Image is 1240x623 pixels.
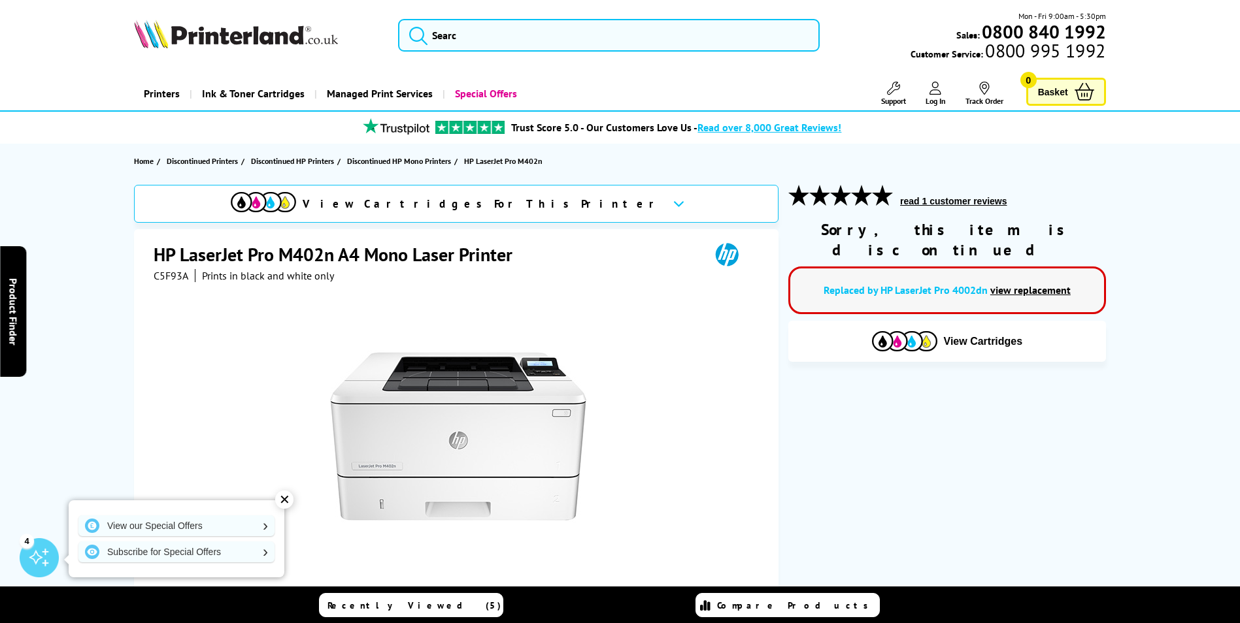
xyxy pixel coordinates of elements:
[1038,83,1068,101] span: Basket
[167,154,241,168] a: Discontinued Printers
[167,154,238,168] span: Discontinued Printers
[980,25,1106,38] a: 0800 840 1992
[398,19,820,52] input: Searc
[347,154,451,168] span: Discontinued HP Mono Printers
[327,599,501,611] span: Recently Viewed (5)
[275,490,293,509] div: ✕
[1026,78,1106,106] a: Basket 0
[965,82,1003,106] a: Track Order
[982,20,1106,44] b: 0800 840 1992
[881,96,906,106] span: Support
[983,44,1105,57] span: 0800 995 1992
[154,242,526,266] h1: HP LaserJet Pro M402n A4 Mono Laser Printer
[134,20,338,48] img: Printerland Logo
[330,308,586,564] img: HP LaserJet Pro M402n
[78,541,275,562] a: Subscribe for Special Offers
[1018,10,1106,22] span: Mon - Fri 9:00am - 5:30pm
[944,336,1023,347] span: View Cartridges
[251,154,334,168] span: Discontinued HP Printers
[464,154,546,168] a: HP LaserJet Pro M402n
[926,82,946,106] a: Log In
[357,118,435,135] img: trustpilot rating
[956,29,980,41] span: Sales:
[464,154,543,168] span: HP LaserJet Pro M402n
[798,330,1096,352] button: View Cartridges
[717,599,875,611] span: Compare Products
[202,269,334,282] i: Prints in black and white only
[881,82,906,106] a: Support
[134,154,157,168] a: Home
[443,77,527,110] a: Special Offers
[134,154,154,168] span: Home
[303,197,662,211] span: View Cartridges For This Printer
[872,331,937,351] img: Cartridges
[347,154,454,168] a: Discontinued HP Mono Printers
[7,278,20,345] span: Product Finder
[314,77,443,110] a: Managed Print Services
[20,534,34,548] div: 4
[78,515,275,536] a: View our Special Offers
[154,269,188,282] span: C5F93A
[788,219,1106,260] div: Sorry, this item is discontinued
[190,77,314,110] a: Ink & Toner Cartridges
[896,195,1011,207] button: read 1 customer reviews
[1020,72,1037,88] span: 0
[511,121,841,134] a: Trust Score 5.0 - Our Customers Love Us -Read over 8,000 Great Reviews!
[134,77,190,110] a: Printers
[695,593,880,617] a: Compare Products
[697,121,841,134] span: Read over 8,000 Great Reviews!
[990,283,1071,296] a: view replacement
[926,96,946,106] span: Log In
[231,192,296,212] img: cmyk-icon.svg
[911,44,1105,60] span: Customer Service:
[435,121,505,134] img: trustpilot rating
[134,20,382,51] a: Printerland Logo
[319,593,503,617] a: Recently Viewed (5)
[202,77,305,110] span: Ink & Toner Cartridges
[697,242,757,266] img: HP
[251,154,337,168] a: Discontinued HP Printers
[824,283,988,296] a: Replaced by HP LaserJet Pro 4002dn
